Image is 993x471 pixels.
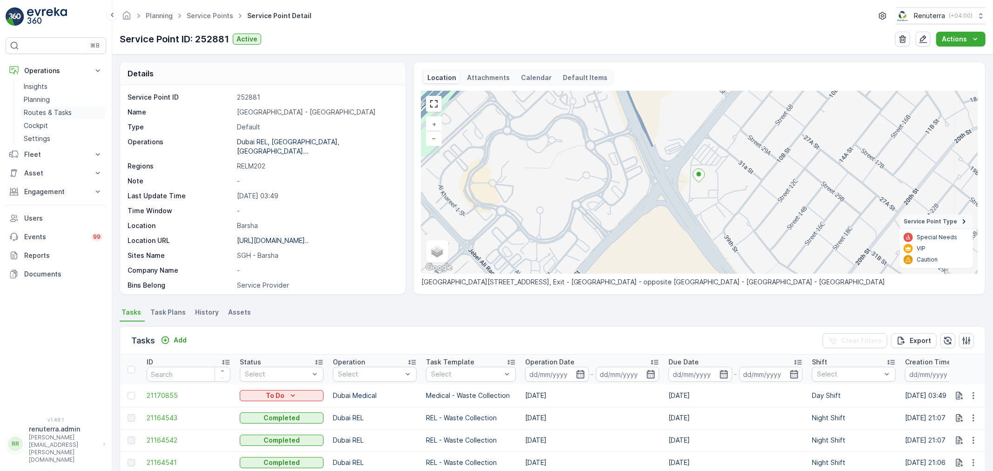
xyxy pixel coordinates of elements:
[427,241,447,262] a: Layers
[664,384,807,407] td: [DATE]
[237,93,396,102] p: 252881
[29,424,99,434] p: renuterra.admin
[128,459,135,466] div: Toggle Row Selected
[237,206,396,215] p: -
[807,384,900,407] td: Day Shift
[240,412,324,424] button: Completed
[669,367,732,382] input: dd/mm/yyyy
[245,11,313,20] span: Service Point Detail
[942,34,967,44] p: Actions
[812,357,827,367] p: Shift
[917,256,938,263] p: Caution
[817,370,881,379] p: Select
[240,390,324,401] button: To Do
[90,42,100,49] p: ⌘B
[27,7,67,26] img: logo_light-DOdMpM7g.png
[6,228,106,246] a: Events99
[128,122,233,132] p: Type
[896,7,986,24] button: Renuterra(+04:00)
[905,367,969,382] input: dd/mm/yyyy
[233,34,261,45] button: Active
[20,106,106,119] a: Routes & Tasks
[228,308,251,317] span: Assets
[187,12,233,20] a: Service Points
[240,357,261,367] p: Status
[917,245,925,252] p: VIP
[147,413,230,423] a: 21164543
[669,357,699,367] p: Due Date
[150,308,186,317] span: Task Plans
[237,266,396,275] p: -
[24,251,102,260] p: Reports
[237,221,396,230] p: Barsha
[467,73,510,82] p: Attachments
[266,391,284,400] p: To Do
[174,336,187,345] p: Add
[237,138,339,155] p: Dubai REL, [GEOGRAPHIC_DATA], [GEOGRAPHIC_DATA]...
[6,182,106,201] button: Engagement
[6,424,106,464] button: RRrenuterra.admin[PERSON_NAME][EMAIL_ADDRESS][PERSON_NAME][DOMAIN_NAME]
[914,11,945,20] p: Renuterra
[240,457,324,468] button: Completed
[739,367,803,382] input: dd/mm/yyyy
[24,108,72,117] p: Routes & Tasks
[120,32,229,46] p: Service Point ID: 252881
[128,251,233,260] p: Sites Name
[421,429,520,451] td: REL - Waste Collection
[427,131,441,145] a: Zoom Out
[328,384,421,407] td: Dubai Medical
[20,119,106,132] a: Cockpit
[6,246,106,265] a: Reports
[147,436,230,445] a: 21164542
[128,176,233,186] p: Note
[245,370,309,379] p: Select
[128,93,233,102] p: Service Point ID
[237,122,396,132] p: Default
[24,214,102,223] p: Users
[521,73,552,82] p: Calendar
[6,145,106,164] button: Fleet
[427,117,441,131] a: Zoom In
[936,32,986,47] button: Actions
[427,97,441,111] a: View Fullscreen
[432,120,436,128] span: +
[128,266,233,275] p: Company Name
[128,236,233,245] p: Location URL
[6,265,106,283] a: Documents
[520,429,664,451] td: [DATE]
[237,281,396,290] p: Service Provider
[525,357,574,367] p: Operation Date
[841,336,882,345] p: Clear Filters
[591,369,594,380] p: -
[237,191,396,201] p: [DATE] 03:49
[664,429,807,451] td: [DATE]
[338,370,402,379] p: Select
[910,336,931,345] p: Export
[237,251,396,260] p: SGH - Barsha
[328,429,421,451] td: Dubai REL
[431,370,501,379] p: Select
[520,384,664,407] td: [DATE]
[24,66,88,75] p: Operations
[93,233,101,241] p: 99
[807,407,900,429] td: Night Shift
[24,187,88,196] p: Engagement
[237,108,396,117] p: [GEOGRAPHIC_DATA] - [GEOGRAPHIC_DATA]
[24,269,102,279] p: Documents
[147,391,230,400] a: 21170855
[128,191,233,201] p: Last Update Time
[263,436,300,445] p: Completed
[20,80,106,93] a: Insights
[424,262,454,274] a: Open this area in Google Maps (opens a new window)
[333,357,365,367] p: Operation
[421,384,520,407] td: Medical - Waste Collection
[237,176,396,186] p: -
[917,234,957,241] p: Special Needs
[8,437,23,451] div: RR
[900,215,973,229] summary: Service Point Type
[891,333,937,348] button: Export
[520,407,664,429] td: [DATE]
[807,429,900,451] td: Night Shift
